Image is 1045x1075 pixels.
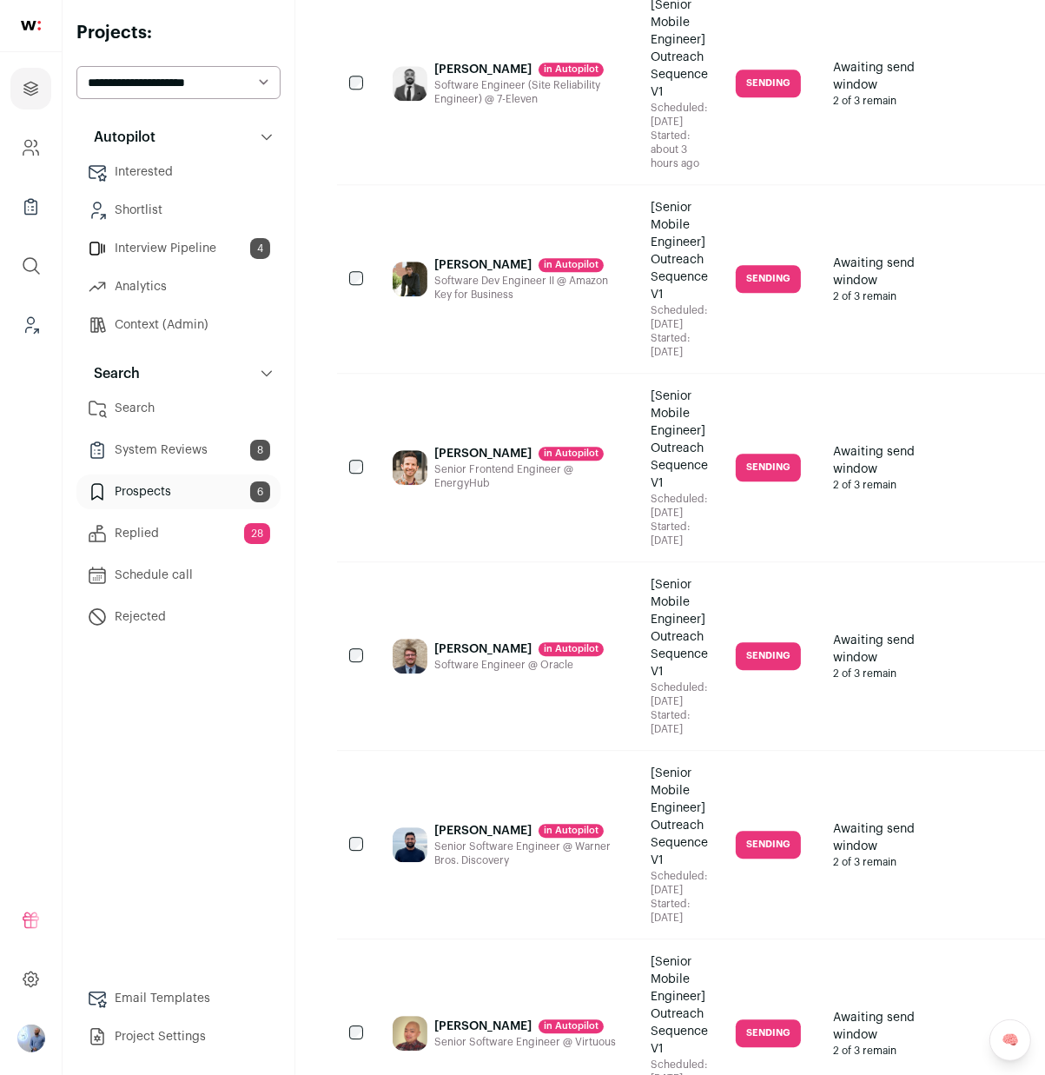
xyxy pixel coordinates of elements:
div: [Senior Mobile Engineer] Outreach Sequence V1 [651,953,708,1058]
a: Leads (Backoffice) [10,304,51,346]
div: [PERSON_NAME] [434,61,623,78]
div: Scheduled: [DATE] [651,869,708,897]
a: Replied28 [76,516,281,551]
button: Search [76,356,281,391]
span: 2 of 3 remain [833,478,944,492]
a: Prospects6 [76,474,281,509]
p: Autopilot [83,127,155,148]
div: Software Dev Engineer II @ Amazon Key for Business [434,274,623,302]
span: 2 of 3 remain [833,855,944,869]
img: da5b7ff63ac62e5180e6cdafbf9912413555583da0ea7e951e4640f2309067f2.jpg [393,1016,427,1051]
div: Scheduled: [DATE] [651,680,708,708]
div: Senior Frontend Engineer @ EnergyHub [434,462,623,490]
a: Search [76,391,281,426]
div: Started: [DATE] [651,708,708,736]
div: Senior Software Engineer @ Virtuous [434,1035,616,1049]
span: Awaiting send window [833,820,944,855]
span: 2 of 3 remain [833,289,944,303]
a: Schedule call [76,558,281,593]
span: 4 [250,238,270,259]
div: Started: [DATE] [651,897,708,925]
span: Awaiting send window [833,443,944,478]
img: wellfound-shorthand-0d5821cbd27db2630d0214b213865d53afaa358527fdda9d0ea32b1df1b89c2c.svg [21,21,41,30]
img: 06ce4fb2e6d3f4d6b97423db4d8fc87ff00d26671f92bd3d4adfdfe46550ea3c.jpg [393,639,427,674]
div: Started: [DATE] [651,520,708,547]
div: Scheduled: [DATE] [651,492,708,520]
div: in Autopilot [539,1019,604,1033]
span: Awaiting send window [833,59,944,94]
img: 6e408a37f6977aaa181e99baa2f3cbd69fa28ba0667a8955f374adb932100d25.jpg [393,262,427,296]
a: Context (Admin) [76,308,281,342]
a: Interested [76,155,281,189]
a: Rejected [76,600,281,634]
div: Scheduled: [DATE] [651,303,708,331]
a: Email Templates [76,981,281,1016]
div: in Autopilot [539,447,604,461]
img: e363551fe3c580ef44998169640bd22024882fccc1895edbd201d993ee5bbfc3.jpg [393,827,427,862]
a: Project Settings [76,1019,281,1054]
button: Autopilot [76,120,281,155]
a: System Reviews8 [76,433,281,468]
span: Sending [736,831,801,859]
div: Senior Software Engineer @ Warner Bros. Discovery [434,839,623,867]
a: 🧠 [989,1019,1031,1061]
span: Awaiting send window [833,632,944,667]
span: 2 of 3 remain [833,1044,944,1058]
p: Search [83,363,140,384]
div: Scheduled: [DATE] [651,101,708,129]
span: Sending [736,1019,801,1047]
div: Software Engineer (Site Reliability Engineer) @ 7-Eleven [434,78,623,106]
span: 2 of 3 remain [833,94,944,108]
img: e100e26c09e59afbd46104ce6d275541c50b7fc8693ef330cef474dc4d659dba.jpg [393,66,427,101]
div: [PERSON_NAME] [434,256,623,274]
div: [PERSON_NAME] [434,822,623,839]
div: [Senior Mobile Engineer] Outreach Sequence V1 [651,576,708,680]
a: Analytics [76,269,281,304]
span: Sending [736,454,801,481]
div: Software Engineer @ Oracle [434,658,604,672]
div: in Autopilot [539,63,604,76]
span: Sending [736,70,801,97]
span: Awaiting send window [833,255,944,289]
div: [Senior Mobile Engineer] Outreach Sequence V1 [651,199,708,303]
div: in Autopilot [539,642,604,656]
div: [PERSON_NAME] [434,640,604,658]
a: Shortlist [76,193,281,228]
span: 28 [244,523,270,544]
span: 6 [250,481,270,502]
a: Projects [10,68,51,109]
span: Awaiting send window [833,1009,944,1044]
img: 6d20a601e31aa7595efe3df9c1f5101b3b6a530a5d3d5a7e2fe0a6c905304725.jpg [393,450,427,485]
a: Company and ATS Settings [10,127,51,169]
div: [PERSON_NAME] [434,1018,616,1035]
div: in Autopilot [539,824,604,838]
button: Open dropdown [17,1025,45,1052]
span: 8 [250,440,270,461]
h2: Projects: [76,21,281,45]
span: Sending [736,265,801,293]
div: Started: about 3 hours ago [651,129,708,170]
div: [PERSON_NAME] [434,445,623,462]
span: Sending [736,642,801,670]
a: Interview Pipeline4 [76,231,281,266]
span: 2 of 3 remain [833,667,944,680]
div: [Senior Mobile Engineer] Outreach Sequence V1 [651,388,708,492]
a: Company Lists [10,186,51,228]
div: [Senior Mobile Engineer] Outreach Sequence V1 [651,765,708,869]
div: in Autopilot [539,258,604,272]
img: 97332-medium_jpg [17,1025,45,1052]
div: Started: [DATE] [651,331,708,359]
